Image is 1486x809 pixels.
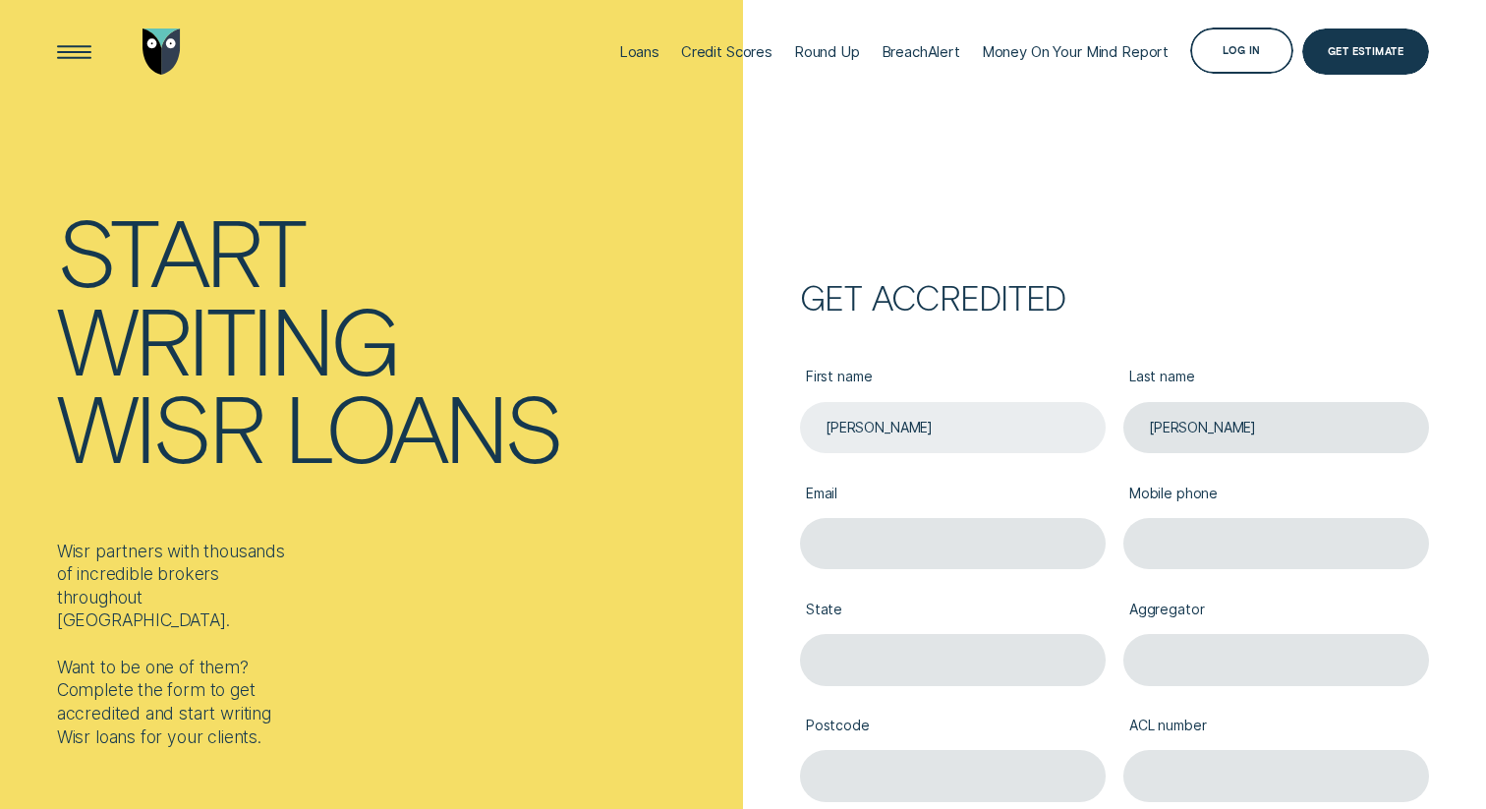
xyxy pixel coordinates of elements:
label: Aggregator [1123,587,1430,634]
div: writing [57,295,397,383]
h1: Start writing Wisr loans [57,206,735,471]
button: Open Menu [51,29,97,75]
label: ACL number [1123,703,1430,750]
div: Start [57,206,304,295]
label: Email [800,471,1107,518]
label: State [800,587,1107,634]
a: Get Estimate [1302,29,1430,75]
div: Money On Your Mind Report [982,43,1169,61]
img: Wisr [143,29,181,75]
div: Wisr [57,382,262,471]
label: Last name [1123,354,1430,401]
label: First name [800,354,1107,401]
label: Mobile phone [1123,471,1430,518]
h2: Get accredited [800,284,1430,310]
div: Wisr partners with thousands of incredible brokers throughout [GEOGRAPHIC_DATA]. Want to be one o... [57,540,298,749]
button: Log in [1190,28,1293,74]
div: Credit Scores [681,43,772,61]
div: Loans [619,43,659,61]
label: Postcode [800,703,1107,750]
div: BreachAlert [882,43,960,61]
div: Round Up [794,43,860,61]
div: loans [284,382,560,471]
